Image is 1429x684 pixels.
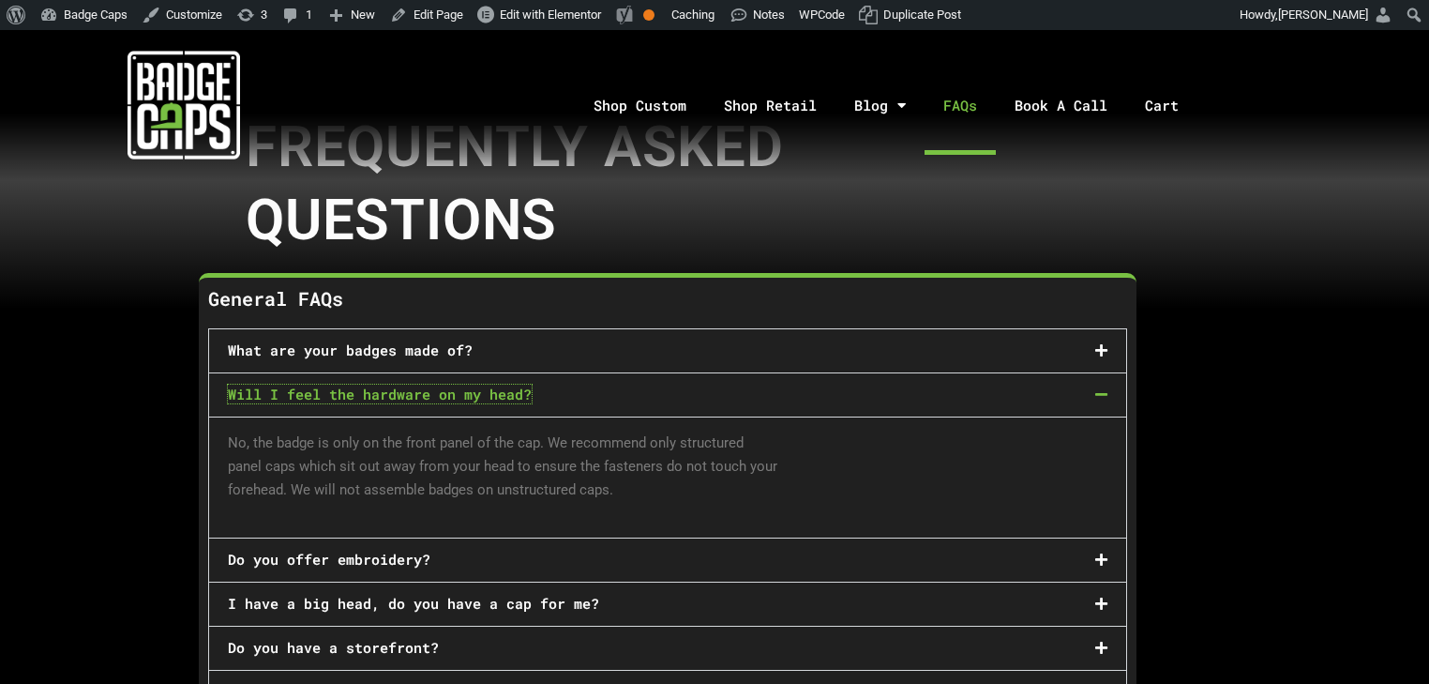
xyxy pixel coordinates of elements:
[228,432,1107,501] p: No, the badge is only on the front panel of the cap. We recommend only structured panel caps whic...
[209,329,1126,372] div: What are your badges made of?
[209,417,1126,538] div: Will I feel the hardware on my head?
[228,341,473,359] a: What are your badges made of?
[228,638,439,657] a: Do you have a storefront?
[1335,594,1429,684] iframe: Chat Widget
[575,56,705,155] a: Shop Custom
[228,550,430,569] a: Do you offer embroidery?
[208,287,1127,310] h5: General FAQs
[925,56,996,155] a: FAQs
[128,49,240,161] img: badgecaps white logo with green acccent
[835,56,925,155] a: Blog
[246,111,893,257] h2: Frequently Asked Questions
[643,9,654,21] div: OK
[1126,56,1221,155] a: Cart
[1278,8,1368,22] span: [PERSON_NAME]
[500,8,601,22] span: Edit with Elementor
[209,539,1126,582] div: Do you offer embroidery?
[705,56,835,155] a: Shop Retail
[228,594,599,613] a: I have a big head, do you have a cap for me?
[367,56,1429,155] nav: Menu
[209,627,1126,670] div: Do you have a storefront?
[996,56,1126,155] a: Book A Call
[228,385,532,403] a: Will I feel the hardware on my head?
[209,373,1126,417] div: Will I feel the hardware on my head?
[209,583,1126,626] div: I have a big head, do you have a cap for me?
